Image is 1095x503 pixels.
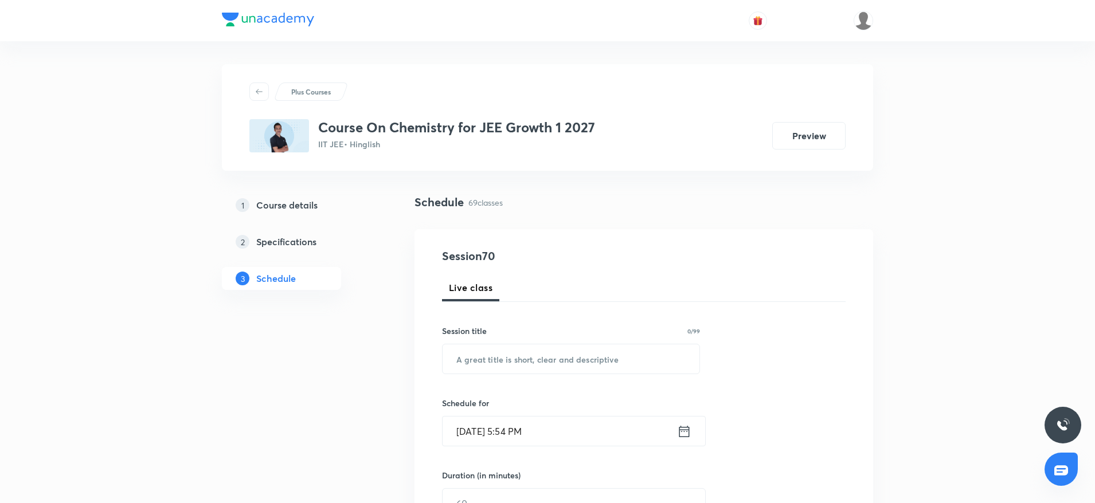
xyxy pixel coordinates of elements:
[222,230,378,253] a: 2Specifications
[442,247,651,265] h4: Session 70
[236,198,249,212] p: 1
[291,87,331,97] p: Plus Courses
[318,138,595,150] p: IIT JEE • Hinglish
[222,13,314,26] img: Company Logo
[318,119,595,136] h3: Course On Chemistry for JEE Growth 1 2027
[414,194,464,211] h4: Schedule
[236,235,249,249] p: 2
[256,272,296,285] h5: Schedule
[749,11,767,30] button: avatar
[468,197,503,209] p: 69 classes
[854,11,873,30] img: Shivank
[449,281,492,294] span: Live class
[236,272,249,285] p: 3
[256,235,316,249] h5: Specifications
[249,119,309,152] img: 92D0F772-690C-42F9-99CF-5D35656C91FD_plus.png
[256,198,318,212] h5: Course details
[687,328,700,334] p: 0/99
[222,194,378,217] a: 1Course details
[442,325,487,337] h6: Session title
[753,15,763,26] img: avatar
[1056,418,1070,432] img: ttu
[772,122,846,150] button: Preview
[443,344,699,374] input: A great title is short, clear and descriptive
[442,469,521,481] h6: Duration (in minutes)
[442,397,700,409] h6: Schedule for
[222,13,314,29] a: Company Logo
